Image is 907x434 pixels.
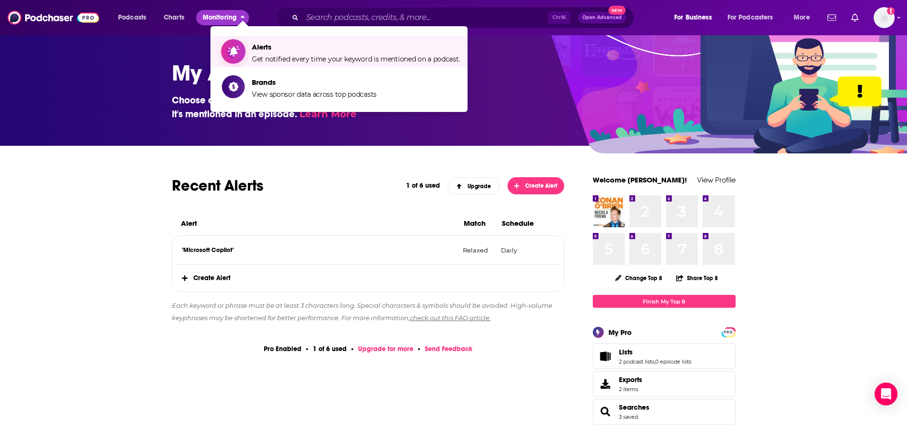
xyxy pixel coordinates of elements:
button: open menu [787,10,822,25]
span: Ctrl K [548,11,570,24]
span: Exports [619,375,642,384]
span: PRO [723,329,734,336]
a: Exports [593,371,736,397]
img: Podchaser - Follow, Share and Rate Podcasts [8,9,99,27]
a: Show notifications dropdown [824,10,840,26]
a: 2 podcast lists [619,358,654,365]
h3: Schedule [502,219,540,228]
button: Change Top 8 [609,272,668,284]
a: Lists [619,348,691,356]
span: More [794,11,810,24]
span: View sponsor data across top podcasts [252,90,377,99]
p: 1 of 6 used [406,182,440,190]
span: 2 items [619,386,642,393]
span: For Business [674,11,712,24]
span: Logged in as vjacobi [874,7,895,28]
a: 0 episode lists [655,358,691,365]
span: Create Alert [172,264,564,292]
span: Alerts [252,42,460,51]
span: Send Feedback [425,345,472,353]
div: Search podcasts, credits, & more... [285,7,643,29]
svg: Add a profile image [887,7,895,15]
a: 3 saved [619,414,638,420]
p: Pro Enabled [264,345,301,353]
button: Show profile menu [874,7,895,28]
p: Relaxed [463,246,493,254]
span: Podcasts [118,11,146,24]
a: Show notifications dropdown [847,10,862,26]
h3: Alert [181,219,456,228]
button: Share Top 8 [676,269,718,287]
button: open menu [721,10,787,25]
span: Exports [596,377,615,391]
a: check out this FAQ article. [410,314,491,322]
h2: Recent Alerts [172,176,399,195]
a: PRO [723,328,734,335]
img: Conan O’Brien Needs A Friend [593,195,625,227]
div: My Pro [608,328,632,337]
span: Upgrade [457,183,491,190]
span: Get notified every time your keyword is mentioned on a podcast. [252,55,460,63]
a: Welcome [PERSON_NAME]! [593,175,687,184]
img: User Profile [874,7,895,28]
p: "Microsoft Copilot" [182,246,456,254]
p: Each keyword or phrase must be at least 3 characters long. Special characters & symbols should be... [172,300,565,324]
p: Daily [501,246,539,254]
a: Searches [619,403,649,412]
a: Upgrade [448,177,500,194]
span: Create Alert [514,182,558,189]
a: Upgrade for more [358,345,413,353]
span: Lists [593,343,736,369]
p: 1 of 6 used [313,345,347,353]
span: Open Advanced [582,15,622,20]
span: For Podcasters [728,11,773,24]
button: open menu [111,10,159,25]
button: close menu [196,10,249,25]
span: Lists [619,348,633,356]
h3: Choose a search phrase and we’ll email you when it's mentioned in an episode. [172,93,400,121]
button: open menu [668,10,724,25]
span: , [654,358,655,365]
span: New [608,6,626,15]
span: Charts [164,11,184,24]
a: Lists [596,350,615,363]
input: Search podcasts, credits, & more... [302,10,548,25]
a: View Profile [697,175,736,184]
a: Finish My Top 8 [593,295,736,308]
a: Searches [596,405,615,418]
span: Monitoring [203,11,237,24]
button: Create Alert [508,177,565,194]
div: Open Intercom Messenger [875,383,897,405]
button: Open AdvancedNew [578,12,626,23]
span: Searches [593,399,736,424]
h3: Match [464,219,494,228]
h1: My Alerts [172,59,728,87]
span: Brands [252,78,377,87]
a: Charts [158,10,190,25]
